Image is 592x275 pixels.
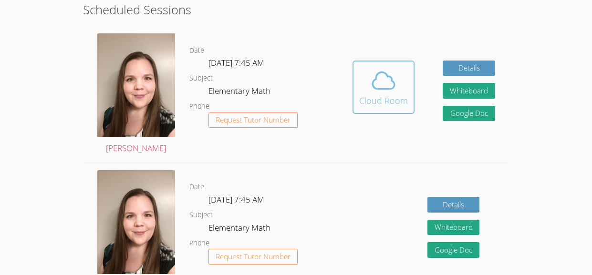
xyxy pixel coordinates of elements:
[189,209,213,221] dt: Subject
[83,0,509,19] h2: Scheduled Sessions
[443,61,495,76] a: Details
[189,181,204,193] dt: Date
[443,83,495,99] button: Whiteboard
[427,197,480,213] a: Details
[216,253,291,260] span: Request Tutor Number
[208,84,272,101] dd: Elementary Math
[216,116,291,123] span: Request Tutor Number
[208,112,298,128] button: Request Tutor Number
[443,106,495,122] a: Google Doc
[208,194,264,205] span: [DATE] 7:45 AM
[208,249,298,265] button: Request Tutor Number
[208,221,272,237] dd: Elementary Math
[359,94,408,107] div: Cloud Room
[97,33,175,155] a: [PERSON_NAME]
[189,237,209,249] dt: Phone
[427,242,480,258] a: Google Doc
[97,170,175,274] img: avatar.png
[353,61,415,114] button: Cloud Room
[427,220,480,235] button: Whiteboard
[189,101,209,112] dt: Phone
[97,33,175,137] img: avatar.png
[189,72,213,84] dt: Subject
[189,45,204,57] dt: Date
[208,57,264,68] span: [DATE] 7:45 AM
